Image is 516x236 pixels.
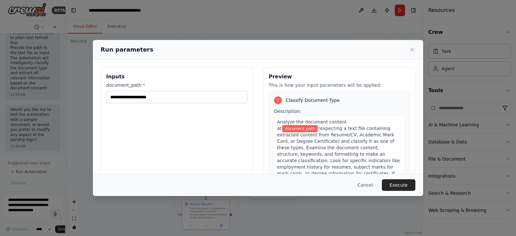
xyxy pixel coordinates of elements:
[269,73,410,81] h3: Preview
[269,82,410,88] p: This is how your input parameters will be applied:
[106,73,247,81] h3: Inputs
[101,45,153,54] h2: Run parameters
[277,119,347,131] span: Analyze the document content at
[277,126,400,189] span: (expecting a text file containing extracted content from Resume/CV, Academic Mark Card, or Degree...
[352,179,378,191] button: Cancel
[286,97,340,103] span: Classify Document Type
[274,96,282,104] div: 1
[382,179,415,191] button: Execute
[282,125,318,132] span: Variable: document_path
[106,82,247,88] label: document_path
[274,109,301,114] span: Description:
